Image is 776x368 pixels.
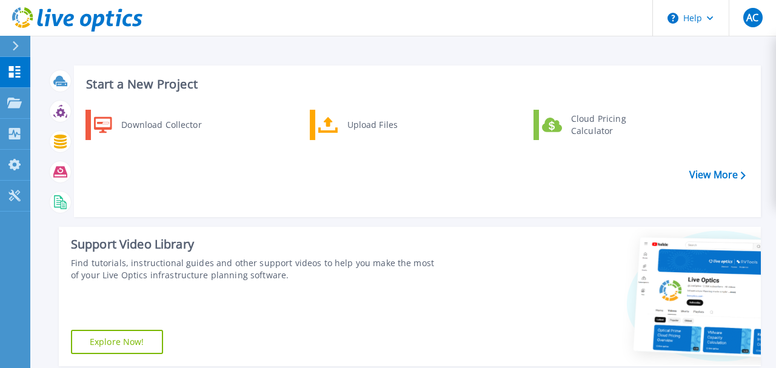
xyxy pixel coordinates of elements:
[71,330,163,354] a: Explore Now!
[115,113,207,137] div: Download Collector
[341,113,431,137] div: Upload Files
[565,113,655,137] div: Cloud Pricing Calculator
[310,110,434,140] a: Upload Files
[71,236,436,252] div: Support Video Library
[85,110,210,140] a: Download Collector
[86,78,745,91] h3: Start a New Project
[71,257,436,281] div: Find tutorials, instructional guides and other support videos to help you make the most of your L...
[746,13,758,22] span: AC
[533,110,658,140] a: Cloud Pricing Calculator
[689,169,746,181] a: View More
